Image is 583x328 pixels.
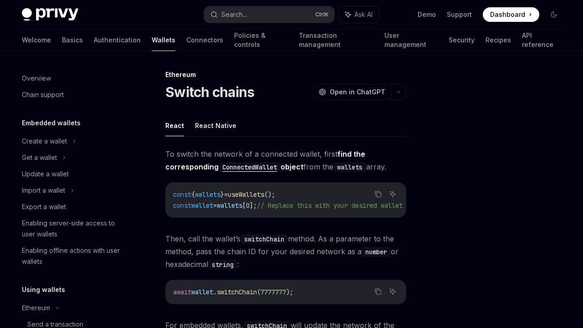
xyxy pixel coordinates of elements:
[372,188,384,200] button: Copy the contents from the code block
[15,166,131,182] a: Update a wallet
[286,288,293,296] span: );
[257,288,261,296] span: (
[228,190,264,199] span: useWallets
[449,29,475,51] a: Security
[15,70,131,87] a: Overview
[313,84,391,100] button: Open in ChatGPT
[152,29,175,51] a: Wallets
[242,201,246,210] span: [
[165,232,406,271] span: Then, call the wallet’s method. As a parameter to the method, pass the chain ID for your desired ...
[384,29,437,51] a: User management
[213,201,217,210] span: =
[299,29,373,51] a: Transaction management
[447,10,472,19] a: Support
[387,286,399,297] button: Ask AI
[22,73,51,84] div: Overview
[217,201,242,210] span: wallets
[22,201,66,212] div: Export a wallet
[257,201,403,210] span: // Replace this with your desired wallet
[22,89,64,100] div: Chain support
[22,8,78,21] img: dark logo
[264,190,275,199] span: ();
[173,288,191,296] span: await
[22,185,65,196] div: Import a wallet
[22,29,51,51] a: Welcome
[224,190,228,199] span: =
[234,29,288,51] a: Policies & controls
[208,260,237,270] code: string
[191,190,195,199] span: {
[333,162,366,172] code: wallets
[246,201,250,210] span: 0
[165,84,254,100] h1: Switch chains
[490,10,525,19] span: Dashboard
[191,201,213,210] span: wallet
[372,286,384,297] button: Copy the contents from the code block
[522,29,561,51] a: API reference
[22,302,50,313] div: Ethereum
[221,9,247,20] div: Search...
[483,7,539,22] a: Dashboard
[362,247,391,257] code: number
[217,288,257,296] span: switchChain
[315,11,329,18] span: Ctrl K
[204,6,334,23] button: Search...CtrlK
[22,118,81,128] h5: Embedded wallets
[173,190,191,199] span: const
[387,188,399,200] button: Ask AI
[186,29,223,51] a: Connectors
[418,10,436,19] a: Demo
[22,136,67,147] div: Create a wallet
[165,149,365,171] a: find the correspondingConnectedWalletobject
[213,288,217,296] span: .
[15,87,131,103] a: Chain support
[486,29,511,51] a: Recipes
[22,218,126,240] div: Enabling server-side access to user wallets
[339,6,379,23] button: Ask AI
[15,199,131,215] a: Export a wallet
[354,10,373,19] span: Ask AI
[220,190,224,199] span: }
[15,215,131,242] a: Enabling server-side access to user wallets
[173,201,191,210] span: const
[261,288,286,296] span: 7777777
[219,162,281,172] code: ConnectedWallet
[62,29,83,51] a: Basics
[165,148,406,173] span: To switch the network of a connected wallet, first from the array.
[94,29,141,51] a: Authentication
[22,284,65,295] h5: Using wallets
[195,115,236,136] button: React Native
[22,152,57,163] div: Get a wallet
[22,245,126,267] div: Enabling offline actions with user wallets
[165,70,406,79] div: Ethereum
[240,234,288,244] code: switchChain
[330,87,385,97] span: Open in ChatGPT
[15,242,131,270] a: Enabling offline actions with user wallets
[22,169,69,179] div: Update a wallet
[195,190,220,199] span: wallets
[250,201,257,210] span: ];
[191,288,213,296] span: wallet
[165,115,184,136] button: React
[547,7,561,22] button: Toggle dark mode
